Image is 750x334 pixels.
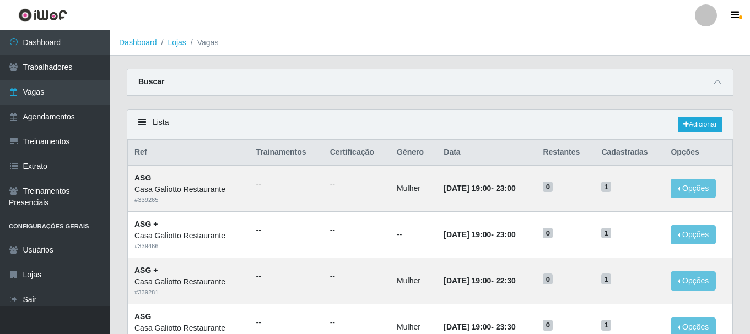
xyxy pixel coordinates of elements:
[444,230,515,239] strong: -
[256,271,316,282] ul: --
[444,184,515,193] strong: -
[664,140,732,166] th: Opções
[18,8,67,22] img: CoreUI Logo
[437,140,536,166] th: Data
[134,242,242,251] div: # 339466
[444,230,491,239] time: [DATE] 19:00
[134,266,158,275] strong: ASG +
[444,322,515,331] strong: -
[330,225,384,236] ul: --
[536,140,595,166] th: Restantes
[390,212,437,258] td: --
[678,117,722,132] a: Adicionar
[444,276,515,285] strong: -
[671,179,716,198] button: Opções
[601,182,611,193] span: 1
[543,228,553,239] span: 0
[134,288,242,297] div: # 339281
[595,140,664,166] th: Cadastradas
[496,184,516,193] time: 23:00
[110,30,750,56] nav: breadcrumb
[134,195,242,205] div: # 339265
[496,276,516,285] time: 22:30
[330,317,384,328] ul: --
[496,322,516,331] time: 23:30
[671,271,716,291] button: Opções
[543,320,553,331] span: 0
[444,276,491,285] time: [DATE] 19:00
[138,77,164,86] strong: Buscar
[128,140,250,166] th: Ref
[390,258,437,304] td: Mulher
[256,178,316,190] ul: --
[256,317,316,328] ul: --
[134,220,158,228] strong: ASG +
[256,225,316,236] ul: --
[444,184,491,193] time: [DATE] 19:00
[543,182,553,193] span: 0
[496,230,516,239] time: 23:00
[390,140,437,166] th: Gênero
[119,38,157,47] a: Dashboard
[543,273,553,284] span: 0
[444,322,491,331] time: [DATE] 19:00
[127,110,733,139] div: Lista
[168,38,186,47] a: Lojas
[601,320,611,331] span: 1
[186,37,219,48] li: Vagas
[249,140,323,166] th: Trainamentos
[601,228,611,239] span: 1
[134,230,242,242] div: Casa Galiotto Restaurante
[134,322,242,334] div: Casa Galiotto Restaurante
[134,276,242,288] div: Casa Galiotto Restaurante
[390,165,437,211] td: Mulher
[134,173,151,182] strong: ASG
[601,273,611,284] span: 1
[330,271,384,282] ul: --
[330,178,384,190] ul: --
[323,140,390,166] th: Certificação
[134,312,151,321] strong: ASG
[671,225,716,244] button: Opções
[134,184,242,195] div: Casa Galiotto Restaurante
